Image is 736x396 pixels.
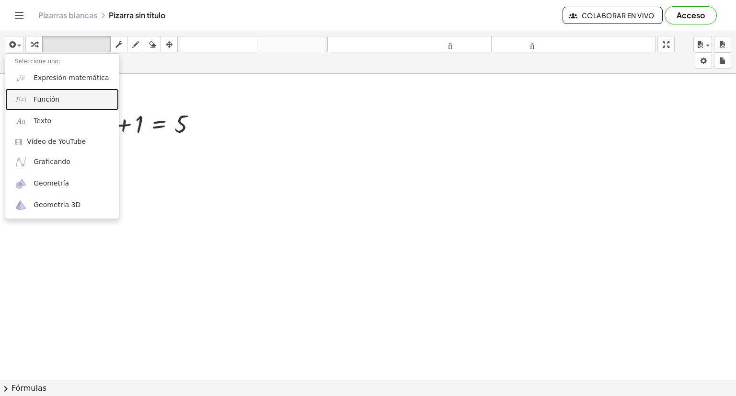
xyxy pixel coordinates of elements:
[5,67,119,89] a: Expresión matemática
[38,11,97,20] a: Pizarras blancas
[330,40,489,49] font: tamaño_del_formato
[180,36,257,52] button: deshacer
[677,10,705,20] font: Acceso
[34,158,70,165] font: Graficando
[182,40,255,49] font: deshacer
[563,7,663,24] button: Colaborar en vivo
[5,110,119,132] a: Texto
[27,138,86,145] font: Vídeo de YouTube
[11,384,46,393] font: Fórmulas
[15,199,27,211] img: ggb-3d.svg
[257,36,325,52] button: rehacer
[45,40,108,49] font: teclado
[327,36,492,52] button: tamaño_del_formato
[15,72,27,84] img: sqrt_x.png
[5,195,119,216] a: Geometría 3D
[15,115,27,127] img: Aa.png
[15,58,60,65] font: Seleccione uno:
[5,173,119,195] a: Geometría
[34,201,80,209] font: Geometría 3D
[15,156,27,168] img: ggb-graphing.svg
[15,93,27,105] img: f_x.png
[665,6,717,24] button: Acceso
[494,40,653,49] font: tamaño_del_formato
[582,11,655,20] font: Colaborar en vivo
[34,74,109,82] font: Expresión matemática
[5,89,119,110] a: Función
[5,132,119,151] a: Vídeo de YouTube
[34,95,59,103] font: Función
[5,151,119,173] a: Graficando
[34,179,69,187] font: Geometría
[15,178,27,190] img: ggb-geometry.svg
[34,117,51,125] font: Texto
[491,36,655,52] button: tamaño_del_formato
[11,8,27,23] button: Cambiar navegación
[259,40,323,49] font: rehacer
[42,36,111,52] button: teclado
[38,10,97,20] font: Pizarras blancas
